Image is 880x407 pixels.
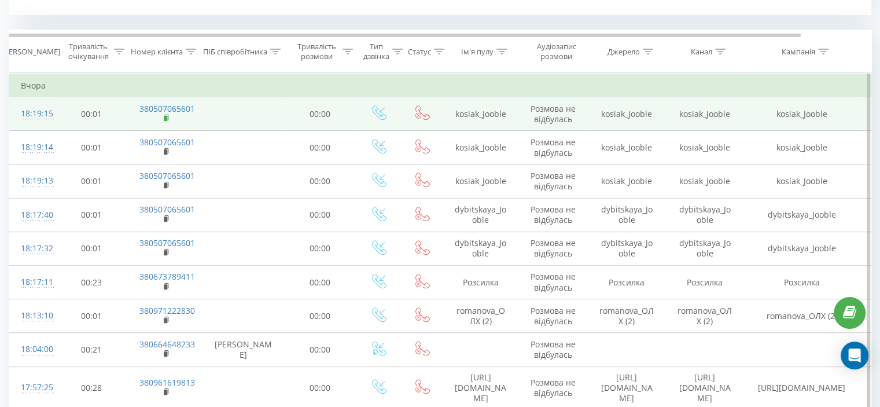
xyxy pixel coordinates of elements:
td: Розсилка [744,266,860,299]
td: 00:00 [284,266,356,299]
div: 18:17:40 [21,204,44,226]
span: Розмова не відбулась [531,204,576,225]
span: Розмова не відбулась [531,271,576,292]
div: Аудіозапис розмови [528,42,584,61]
div: Канал [691,47,712,57]
td: kosiak_Jooble [443,97,518,131]
td: 00:00 [284,232,356,265]
div: 18:19:15 [21,102,44,125]
td: 00:01 [56,131,128,164]
td: dybitskaya_Jooble [588,198,666,232]
span: Розмова не відбулась [531,137,576,158]
td: 00:01 [56,164,128,198]
a: 380507065601 [139,137,195,148]
td: kosiak_Jooble [744,97,860,131]
td: kosiak_Jooble [666,164,744,198]
td: dybitskaya_Jooble [744,198,860,232]
td: 00:00 [284,97,356,131]
span: Розмова не відбулась [531,170,576,192]
div: 18:17:11 [21,271,44,294]
div: Тип дзвінка [363,42,389,61]
div: Ім'я пулу [461,47,494,57]
td: 00:01 [56,198,128,232]
td: 00:23 [56,266,128,299]
span: Розмова не відбулась [531,103,576,124]
td: 00:01 [56,299,128,333]
td: dybitskaya_Jooble [666,232,744,265]
td: dybitskaya_Jooble [588,232,666,265]
span: Розмова не відбулась [531,237,576,259]
div: ПІБ співробітника [203,47,267,57]
td: 00:00 [284,164,356,198]
td: 00:00 [284,299,356,333]
td: Розсилка [443,266,518,299]
td: romanova_ОЛХ (2) [588,299,666,333]
td: [PERSON_NAME] [203,333,284,366]
a: 380673789411 [139,271,195,282]
td: kosiak_Jooble [666,131,744,164]
div: Номер клієнта [131,47,183,57]
div: Тривалість розмови [294,42,340,61]
div: 18:19:14 [21,136,44,159]
a: 380664648233 [139,339,195,350]
td: kosiak_Jooble [443,131,518,164]
td: 00:00 [284,131,356,164]
td: kosiak_Jooble [666,97,744,131]
td: 00:01 [56,97,128,131]
td: romanova_ОЛХ (2) [666,299,744,333]
span: Розмова не відбулась [531,377,576,398]
span: Розмова не відбулась [531,339,576,360]
td: romanova_ОЛХ (2) [744,299,860,333]
a: 380507065601 [139,103,195,114]
td: kosiak_Jooble [744,131,860,164]
td: Розсилка [666,266,744,299]
td: 00:00 [284,333,356,366]
div: Статус [408,47,431,57]
div: Кампанія [782,47,815,57]
div: Open Intercom Messenger [841,342,868,369]
td: kosiak_Jooble [443,164,518,198]
div: [PERSON_NAME] [2,47,60,57]
td: dybitskaya_Jooble [443,232,518,265]
td: kosiak_Jooble [744,164,860,198]
span: Розмова не відбулась [531,305,576,327]
td: dybitskaya_Jooble [744,232,860,265]
a: 380507065601 [139,170,195,181]
a: 380507065601 [139,237,195,248]
a: 380971222830 [139,305,195,316]
td: romanova_ОЛХ (2) [443,299,518,333]
div: Тривалість очікування [65,42,111,61]
td: 00:21 [56,333,128,366]
td: kosiak_Jooble [588,97,666,131]
div: 18:17:32 [21,237,44,260]
div: 18:13:10 [21,305,44,327]
td: 00:00 [284,198,356,232]
td: kosiak_Jooble [588,131,666,164]
div: Джерело [607,47,640,57]
div: 18:04:00 [21,338,44,361]
td: kosiak_Jooble [588,164,666,198]
td: 00:01 [56,232,128,265]
a: 380507065601 [139,204,195,215]
div: 18:19:13 [21,170,44,192]
a: 380961619813 [139,377,195,388]
td: dybitskaya_Jooble [666,198,744,232]
div: 17:57:25 [21,376,44,399]
td: Розсилка [588,266,666,299]
td: dybitskaya_Jooble [443,198,518,232]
